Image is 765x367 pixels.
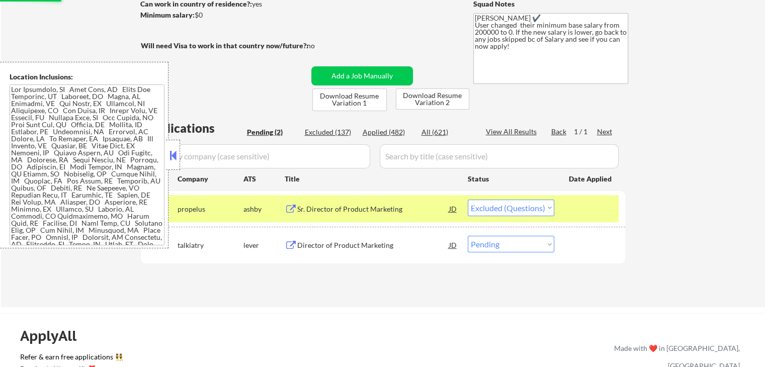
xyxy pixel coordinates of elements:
div: Date Applied [569,174,613,184]
input: Search by company (case sensitive) [144,144,370,168]
div: $0 [140,10,308,20]
div: JD [448,236,458,254]
div: Sr. Director of Product Marketing [297,204,449,214]
button: Download Resume Variation 2 [396,88,469,110]
a: Refer & earn free applications 👯‍♀️ [20,353,404,364]
div: Company [178,174,243,184]
div: Applications [144,122,243,134]
div: ApplyAll [20,327,88,344]
button: Download Resume Variation 1 [312,88,387,111]
div: Pending (2) [247,127,297,137]
div: All (621) [421,127,472,137]
div: Title [285,174,458,184]
strong: Minimum salary: [140,11,195,19]
div: talkiatry [178,240,243,250]
div: Status [468,169,554,188]
button: Add a Job Manually [311,66,413,85]
div: propelus [178,204,243,214]
div: ATS [243,174,285,184]
input: Search by title (case sensitive) [380,144,619,168]
div: Back [551,127,567,137]
div: Excluded (137) [305,127,355,137]
strong: Will need Visa to work in that country now/future?: [141,41,308,50]
div: ashby [243,204,285,214]
div: Location Inclusions: [10,72,164,82]
div: 1 / 1 [574,127,597,137]
div: View All Results [486,127,540,137]
div: lever [243,240,285,250]
div: Next [597,127,613,137]
div: JD [448,200,458,218]
div: no [307,41,335,51]
div: Applied (482) [363,127,413,137]
div: Director of Product Marketing [297,240,449,250]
